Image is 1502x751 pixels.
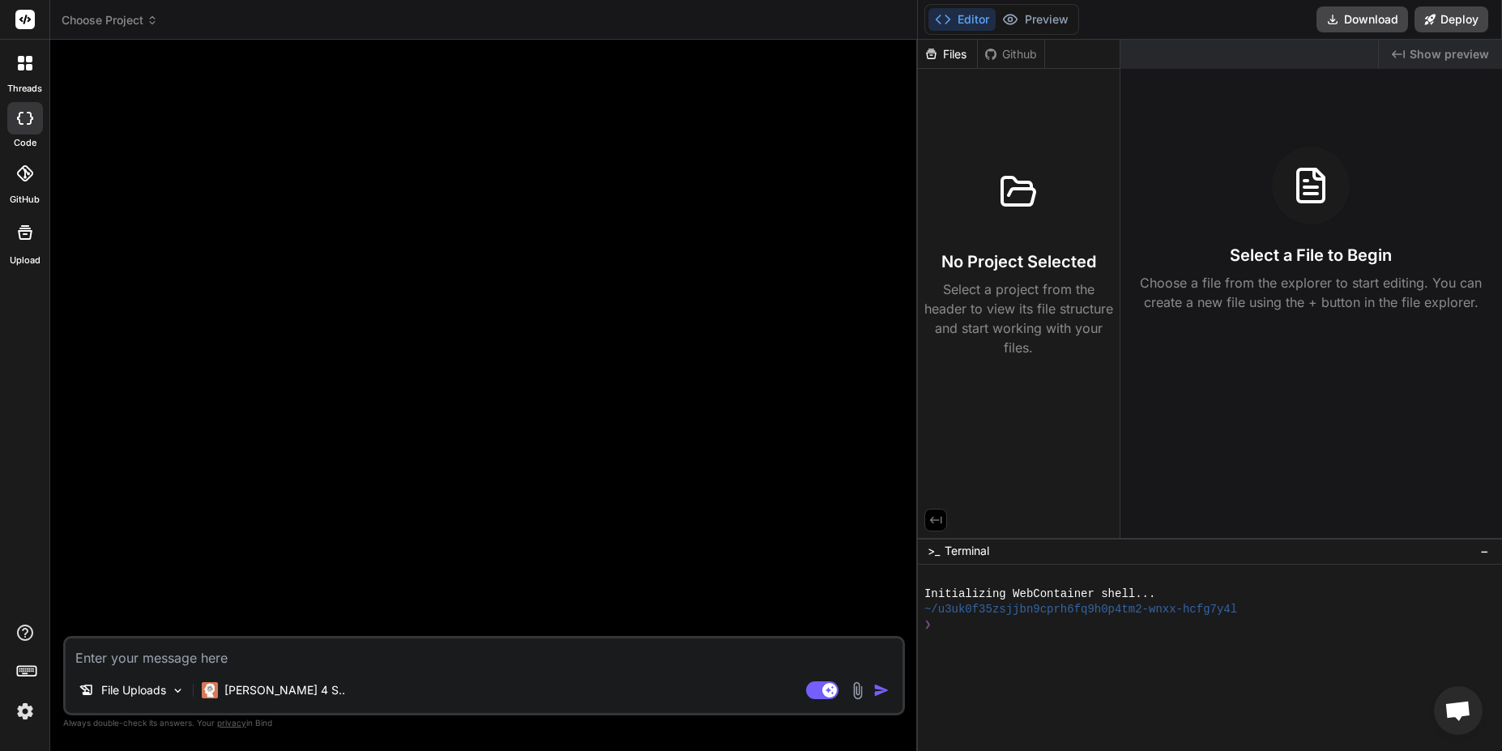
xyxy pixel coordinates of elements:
span: Choose Project [62,12,158,28]
p: [PERSON_NAME] 4 S.. [224,682,345,698]
button: Editor [928,8,996,31]
span: ❯ [924,617,931,633]
img: attachment [848,681,867,700]
label: threads [7,82,42,96]
span: privacy [217,718,246,728]
button: Deploy [1415,6,1488,32]
span: ~/u3uk0f35zsjjbn9cprh6fq9h0p4tm2-wnxx-hcfg7y4l [924,602,1237,617]
span: Terminal [945,543,989,559]
label: GitHub [10,193,40,207]
span: >_ [928,543,940,559]
button: − [1477,538,1492,564]
h3: Select a File to Begin [1230,244,1392,267]
span: Initializing WebContainer shell... [924,587,1155,602]
p: File Uploads [101,682,166,698]
div: Github [978,46,1044,62]
button: Download [1316,6,1408,32]
label: code [14,136,36,150]
img: Claude 4 Sonnet [202,682,218,698]
p: Select a project from the header to view its file structure and start working with your files. [924,279,1113,357]
button: Preview [996,8,1075,31]
h3: No Project Selected [941,250,1096,273]
img: Pick Models [171,684,185,698]
span: − [1480,543,1489,559]
p: Always double-check its answers. Your in Bind [63,715,905,731]
div: Files [918,46,977,62]
span: Show preview [1410,46,1489,62]
img: icon [873,682,890,698]
a: Open chat [1434,686,1483,735]
label: Upload [10,254,41,267]
img: settings [11,698,39,725]
p: Choose a file from the explorer to start editing. You can create a new file using the + button in... [1129,273,1492,312]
